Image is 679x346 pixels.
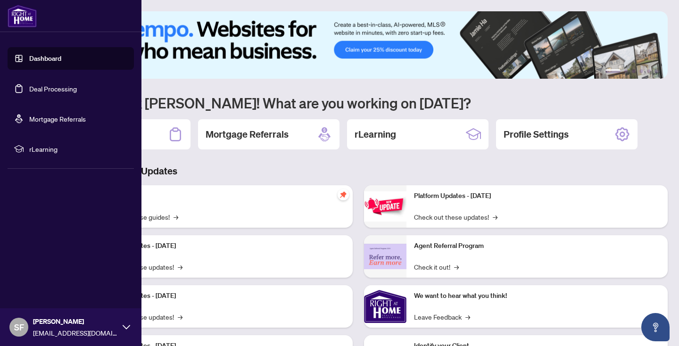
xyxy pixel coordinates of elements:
[29,54,61,63] a: Dashboard
[206,128,289,141] h2: Mortgage Referrals
[364,285,406,328] img: We want to hear what you think!
[355,128,396,141] h2: rLearning
[174,212,178,222] span: →
[654,69,658,73] button: 6
[99,291,345,301] p: Platform Updates - [DATE]
[454,262,459,272] span: →
[465,312,470,322] span: →
[29,144,127,154] span: rLearning
[414,262,459,272] a: Check it out!→
[414,241,660,251] p: Agent Referral Program
[99,191,345,201] p: Self-Help
[504,128,569,141] h2: Profile Settings
[338,189,349,200] span: pushpin
[99,241,345,251] p: Platform Updates - [DATE]
[29,115,86,123] a: Mortgage Referrals
[647,69,651,73] button: 5
[33,316,118,327] span: [PERSON_NAME]
[8,5,37,27] img: logo
[364,191,406,221] img: Platform Updates - June 23, 2025
[178,312,182,322] span: →
[624,69,628,73] button: 2
[414,191,660,201] p: Platform Updates - [DATE]
[414,212,497,222] a: Check out these updates!→
[639,69,643,73] button: 4
[414,291,660,301] p: We want to hear what you think!
[178,262,182,272] span: →
[49,94,668,112] h1: Welcome back [PERSON_NAME]! What are you working on [DATE]?
[641,313,670,341] button: Open asap
[364,244,406,270] img: Agent Referral Program
[49,165,668,178] h3: Brokerage & Industry Updates
[605,69,621,73] button: 1
[14,321,24,334] span: SF
[33,328,118,338] span: [EMAIL_ADDRESS][DOMAIN_NAME]
[29,84,77,93] a: Deal Processing
[632,69,636,73] button: 3
[49,11,668,79] img: Slide 0
[493,212,497,222] span: →
[414,312,470,322] a: Leave Feedback→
